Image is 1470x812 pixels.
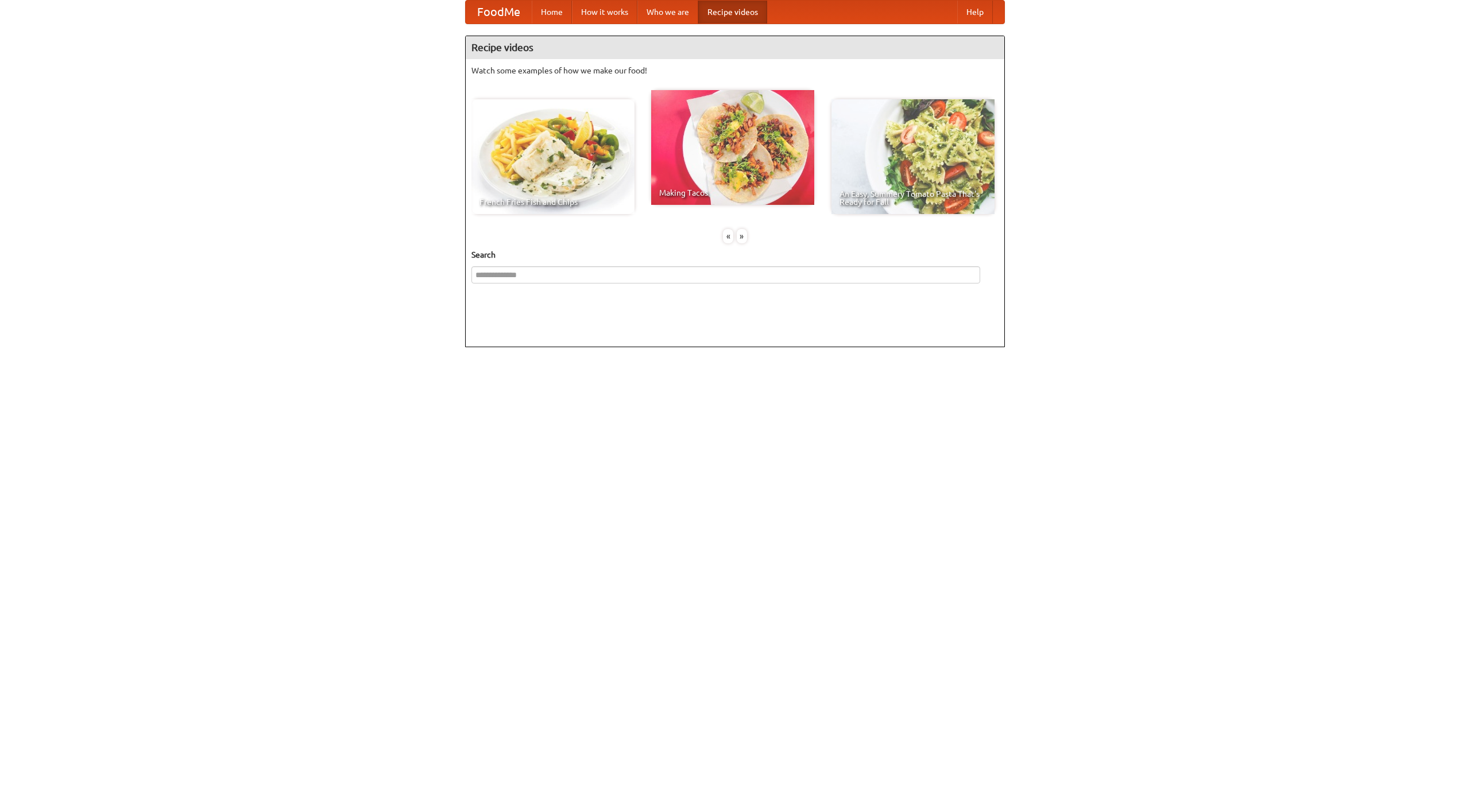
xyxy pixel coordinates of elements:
[471,99,635,214] a: French Fries Fish and Chips
[532,1,572,24] a: Home
[723,229,733,243] div: «
[831,99,995,214] a: An Easy, Summery Tomato Pasta That's Ready for Fall
[471,249,999,261] h5: Search
[659,189,806,197] span: Making Tacos
[637,1,698,24] a: Who we are
[466,36,1004,59] h4: Recipe videos
[572,1,637,24] a: How it works
[698,1,767,24] a: Recipe videos
[471,65,999,76] p: Watch some examples of how we make our food!
[479,198,626,206] span: French Fries Fish and Chips
[466,1,532,24] a: FoodMe
[840,190,987,206] span: An Easy, Summery Tomato Pasta That's Ready for Fall
[957,1,993,24] a: Help
[651,90,814,205] a: Making Tacos
[737,229,747,243] div: »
